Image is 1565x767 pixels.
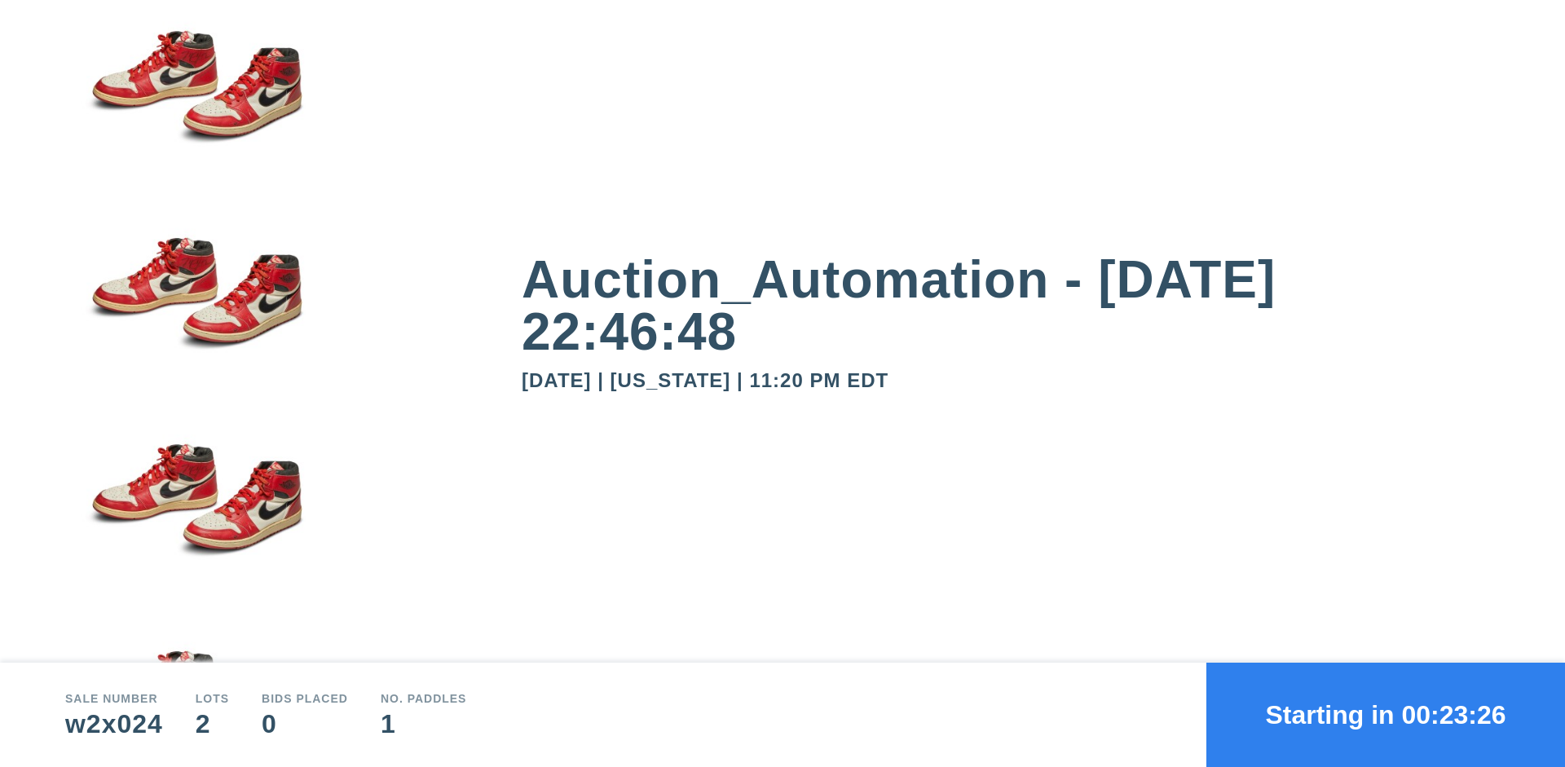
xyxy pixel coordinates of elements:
img: small [65,207,326,414]
div: Bids Placed [262,693,348,704]
button: Starting in 00:23:26 [1206,663,1565,767]
div: 0 [262,711,348,737]
div: Lots [196,693,229,704]
div: w2x024 [65,711,163,737]
div: 1 [381,711,467,737]
div: [DATE] | [US_STATE] | 11:20 PM EDT [522,371,1500,390]
div: Auction_Automation - [DATE] 22:46:48 [522,253,1500,358]
div: 2 [196,711,229,737]
div: Sale number [65,693,163,704]
div: No. Paddles [381,693,467,704]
